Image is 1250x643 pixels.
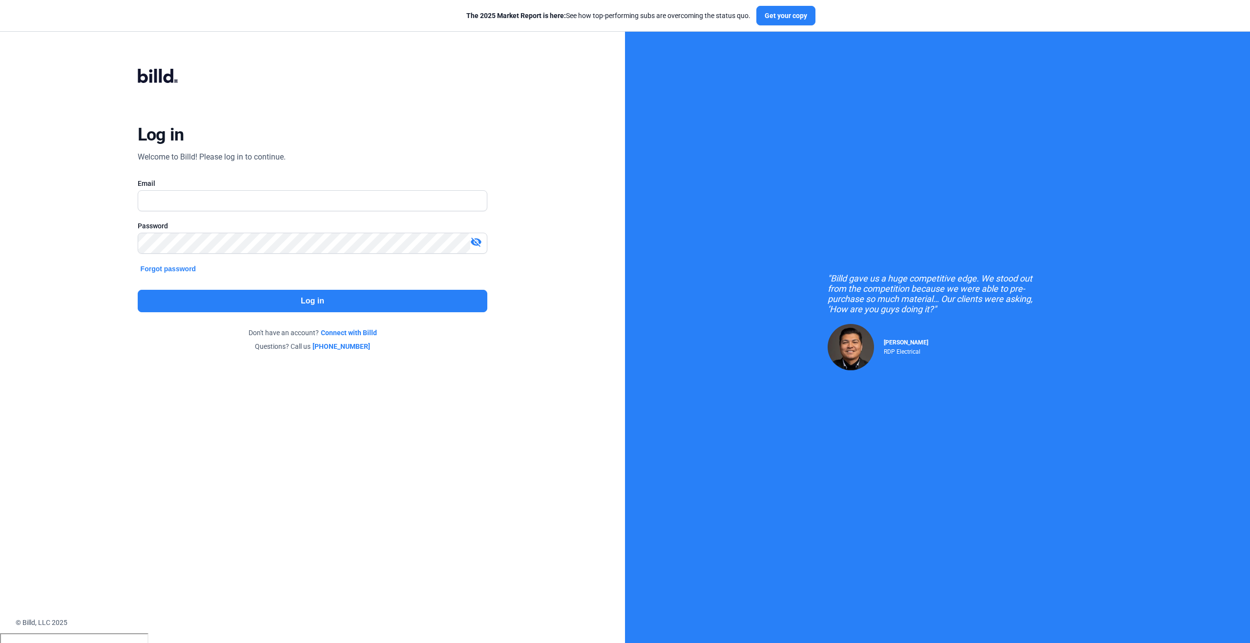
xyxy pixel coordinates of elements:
div: Email [138,179,488,188]
div: Don't have an account? [138,328,488,338]
button: Forgot password [138,263,199,274]
div: Questions? Call us [138,342,488,351]
a: [PHONE_NUMBER] [312,342,370,351]
img: Raul Pacheco [828,324,874,370]
button: Get your copy [756,6,815,25]
span: The 2025 Market Report is here: [466,12,566,20]
div: RDP Electrical [884,346,928,355]
div: Password [138,221,488,231]
button: Log in [138,290,488,312]
div: "Billd gave us a huge competitive edge. We stood out from the competition because we were able to... [828,273,1047,314]
a: Connect with Billd [321,328,377,338]
div: Welcome to Billd! Please log in to continue. [138,151,286,163]
div: Log in [138,124,184,145]
div: See how top-performing subs are overcoming the status quo. [466,11,750,20]
mat-icon: visibility_off [470,236,482,248]
span: [PERSON_NAME] [884,339,928,346]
